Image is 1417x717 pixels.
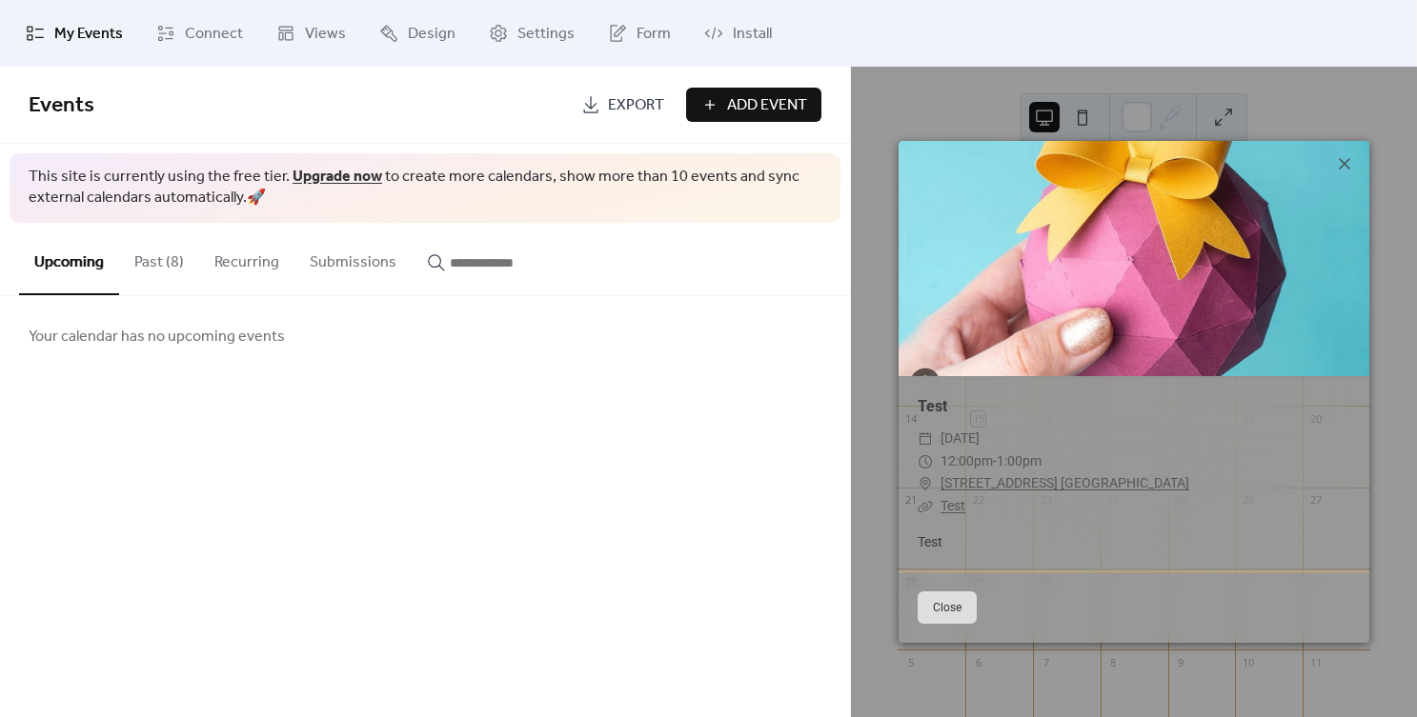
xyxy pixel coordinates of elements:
[29,167,821,209] span: This site is currently using the free tier. to create more calendars, show more than 10 events an...
[293,162,382,191] a: Upgrade now
[29,326,285,349] span: Your calendar has no upcoming events
[918,495,933,518] div: ​
[997,453,1042,468] span: 1:00pm
[918,450,933,473] div: ​
[899,532,1369,552] div: Test
[262,8,360,59] a: Views
[918,428,933,450] div: ​
[567,88,678,122] a: Export
[119,223,199,293] button: Past (8)
[475,8,589,59] a: Settings
[733,23,772,46] span: Install
[918,472,933,495] div: ​
[517,23,575,46] span: Settings
[608,94,664,117] span: Export
[637,23,671,46] span: Form
[11,8,137,59] a: My Events
[294,223,412,293] button: Submissions
[941,428,980,450] span: [DATE]
[918,397,947,415] a: Test
[142,8,257,59] a: Connect
[408,23,455,46] span: Design
[686,88,821,122] button: Add Event
[941,498,965,513] a: Test
[690,8,786,59] a: Install
[54,23,123,46] span: My Events
[365,8,470,59] a: Design
[993,453,997,468] span: -
[918,591,977,624] button: Close
[185,23,243,46] span: Connect
[19,223,119,295] button: Upcoming
[727,94,807,117] span: Add Event
[941,472,1189,495] a: [STREET_ADDRESS] [GEOGRAPHIC_DATA]
[941,453,993,468] span: 12:00pm
[199,223,294,293] button: Recurring
[29,85,94,127] span: Events
[305,23,346,46] span: Views
[594,8,685,59] a: Form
